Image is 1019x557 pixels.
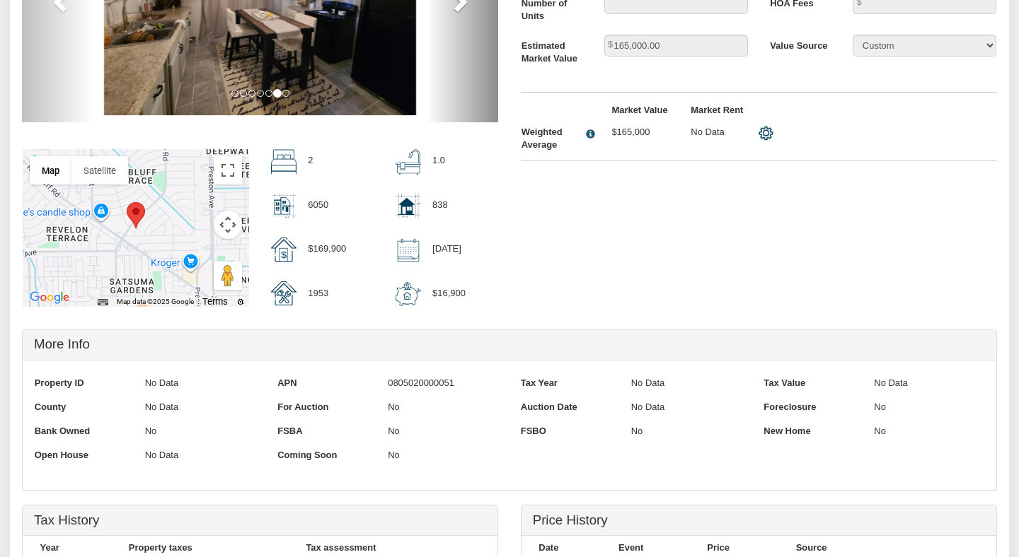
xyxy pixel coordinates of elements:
[145,443,179,467] p: No Data
[308,281,328,305] p: 1953
[145,419,157,443] p: No
[308,193,328,217] p: 6050
[388,443,400,467] p: No
[753,395,875,419] label: Foreclosure
[271,149,297,175] img: beds.svg
[509,395,631,419] label: Auction Date
[71,156,128,184] button: Show satellite imagery
[432,149,445,173] p: 1.0
[510,35,593,66] label: Estimated Market Value
[874,419,886,443] p: No
[23,419,145,443] label: Bank Owned
[127,202,145,228] div: Marker
[874,395,886,419] p: No
[396,281,421,307] img: down_payment.svg
[388,395,400,419] p: No
[509,419,631,443] label: FSBO
[631,419,643,443] p: No
[396,149,421,175] img: bath.svg
[753,371,875,395] label: Tax Value
[23,395,145,419] label: County
[145,395,237,419] p: No Data
[388,419,400,443] p: No
[308,149,313,173] p: 2
[432,281,466,305] p: $16,900
[266,371,388,395] label: APN
[631,395,665,419] p: No Data
[631,371,723,395] p: No Data
[691,126,747,139] p: No Data
[26,288,73,307] img: Google
[145,371,237,395] p: No Data
[388,371,480,395] p: 0805020000051
[34,337,985,352] h4: More Info
[874,371,966,395] p: No Data
[432,238,461,262] p: [DATE]
[214,211,242,239] button: Map camera controls
[117,298,194,305] span: Map data ©2025 Google
[759,35,841,53] label: Value Source
[23,371,145,395] label: Property ID
[271,281,297,305] img: year_built.svg
[34,513,486,528] h4: Tax History
[396,193,421,218] img: home_size.svg
[396,238,421,263] img: sold_date.svg
[533,513,985,528] h4: Price History
[432,193,448,217] p: 838
[26,288,73,307] a: Open this area in Google Maps (opens a new window)
[214,156,242,184] button: Toggle fullscreen view
[30,156,71,184] button: Show street map
[611,126,668,139] p: $165,000
[509,371,631,395] label: Tax Year
[522,126,581,152] div: Weighted Average
[271,193,297,218] img: lot_size.svg
[271,238,297,262] img: sold_price.svg
[601,104,680,117] label: Market Value
[753,419,875,443] label: New Home
[266,443,388,467] label: Coming Soon
[98,297,108,307] button: Keyboard shortcuts
[23,443,145,467] label: Open House
[308,238,346,262] p: $169,900
[266,395,388,419] label: For Auction
[236,296,245,307] a: Report errors in the road map or imagery to Google
[759,126,773,141] img: settings.png
[202,296,228,307] a: Terms (opens in new tab)
[679,104,759,117] label: Market Rent
[266,419,388,443] label: FSBA
[214,262,242,290] button: Drag Pegman onto the map to open Street View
